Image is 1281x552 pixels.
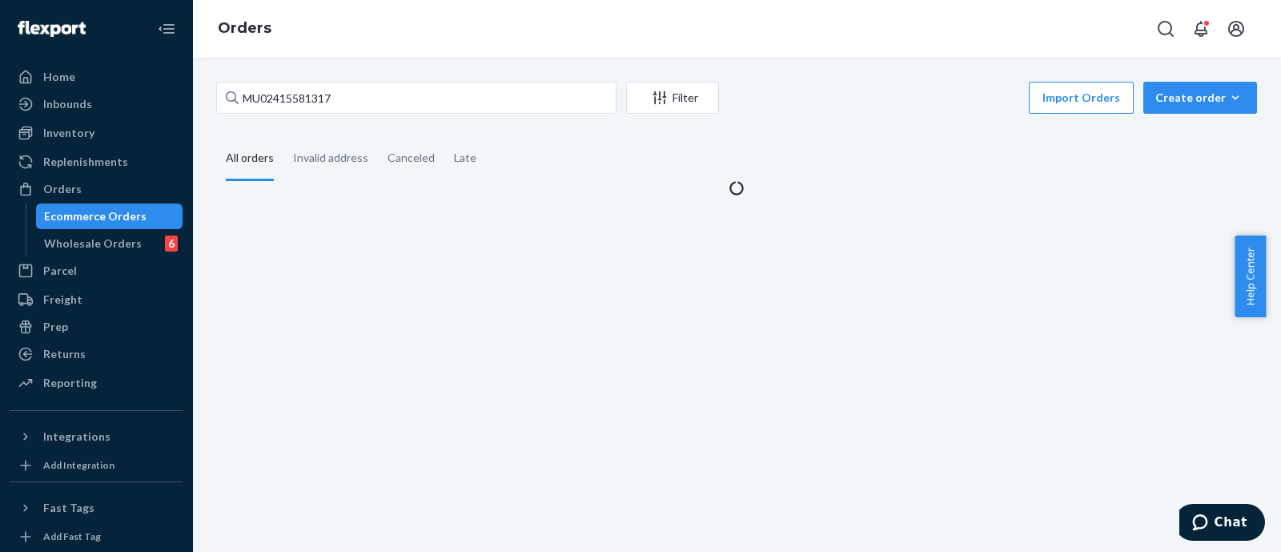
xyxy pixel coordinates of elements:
[218,19,271,37] a: Orders
[1235,236,1266,317] button: Help Center
[10,527,183,546] a: Add Fast Tag
[43,263,77,279] div: Parcel
[165,236,178,252] div: 6
[10,258,183,284] a: Parcel
[43,458,114,472] div: Add Integration
[43,96,92,112] div: Inbounds
[43,346,86,362] div: Returns
[1150,13,1182,45] button: Open Search Box
[1179,504,1265,544] iframe: Opens a widget where you can chat to one of our agents
[43,292,82,308] div: Freight
[10,370,183,396] a: Reporting
[1155,90,1245,106] div: Create order
[10,120,183,146] a: Inventory
[388,137,435,179] div: Canceled
[627,90,718,106] div: Filter
[1185,13,1217,45] button: Open notifications
[10,456,183,475] a: Add Integration
[1220,13,1252,45] button: Open account menu
[43,375,97,391] div: Reporting
[10,64,183,90] a: Home
[151,13,183,45] button: Close Navigation
[226,137,274,181] div: All orders
[10,91,183,117] a: Inbounds
[10,314,183,340] a: Prep
[10,424,183,449] button: Integrations
[293,137,368,179] div: Invalid address
[626,82,719,114] button: Filter
[43,429,110,445] div: Integrations
[10,341,183,367] a: Returns
[1143,82,1257,114] button: Create order
[43,125,94,141] div: Inventory
[10,149,183,175] a: Replenishments
[18,21,86,37] img: Flexport logo
[36,203,183,229] a: Ecommerce Orders
[36,231,183,256] a: Wholesale Orders6
[43,69,75,85] div: Home
[44,236,142,252] div: Wholesale Orders
[10,287,183,312] a: Freight
[10,495,183,521] button: Fast Tags
[43,530,101,543] div: Add Fast Tag
[44,208,147,224] div: Ecommerce Orders
[454,137,476,179] div: Late
[43,154,128,170] div: Replenishments
[43,319,68,335] div: Prep
[43,181,82,197] div: Orders
[43,500,94,516] div: Fast Tags
[10,176,183,202] a: Orders
[216,82,616,114] input: Search orders
[205,6,284,52] ol: breadcrumbs
[1029,82,1134,114] button: Import Orders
